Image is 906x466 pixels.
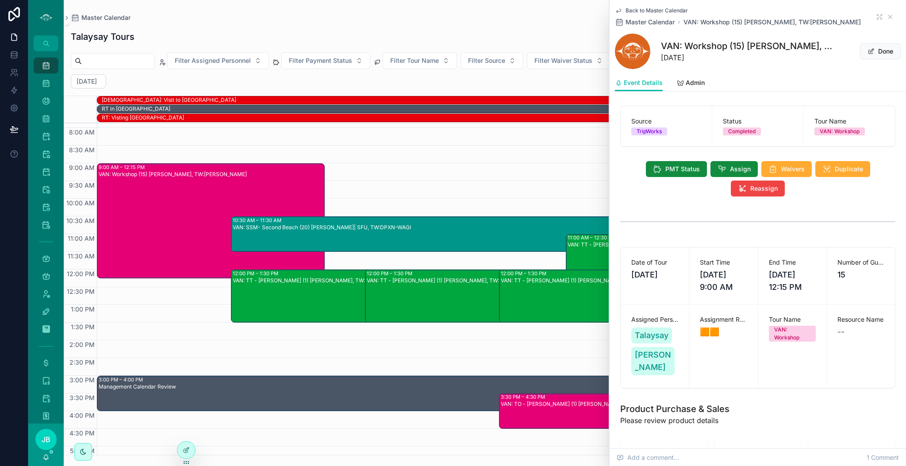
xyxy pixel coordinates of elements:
[367,270,592,277] div: 12:00 PM – 1:30 PM
[64,217,97,224] span: 10:30 AM
[367,277,592,284] div: VAN: TT - [PERSON_NAME] (1) [PERSON_NAME], TW:PZFW-XJKF
[774,326,810,342] div: VAN: Workshop
[700,326,747,338] span: 🟧🟧
[65,252,97,260] span: 11:30 AM
[815,161,870,177] button: Duplicate
[635,329,668,342] span: Talaysay
[67,412,97,419] span: 4:00 PM
[665,165,700,173] span: PMT Status
[501,393,900,401] div: 3:30 PM – 4:30 PM
[69,305,97,313] span: 1:00 PM
[365,270,592,322] div: 12:00 PM – 1:30 PMVAN: TT - [PERSON_NAME] (1) [PERSON_NAME], TW:PZFW-XJKF
[624,78,663,87] span: Event Details
[566,235,901,287] div: 11:00 AM – 12:30 PMVAN: TT - [PERSON_NAME] (17) [PERSON_NAME], TW:TABJ-XBTW
[700,315,747,324] span: Assignment Review
[289,56,352,65] span: Filter Payment Status
[631,258,678,267] span: Date of Tour
[837,315,884,324] span: Resource Name
[499,270,726,322] div: 12:00 PM – 1:30 PMVAN: TT - [PERSON_NAME] (1) [PERSON_NAME], TW:YPTD-GSZM
[837,269,884,281] span: 15
[167,52,269,69] button: Select Button
[97,376,780,411] div: 3:00 PM – 4:00 PMManagement Calendar Review
[750,184,778,193] span: Reassign
[615,75,663,92] a: Event Details
[814,117,884,126] span: Tour Name
[568,234,900,241] div: 11:00 AM – 12:30 PM
[102,114,896,122] div: RT: Visting England
[67,429,97,437] span: 4:30 PM
[631,117,701,126] span: Source
[67,358,97,366] span: 2:30 PM
[710,161,758,177] button: Assign
[175,56,251,65] span: Filter Assigned Personnel
[731,181,785,196] button: Reassign
[99,171,324,178] div: VAN: Workshop (15) [PERSON_NAME], TW:[PERSON_NAME]
[617,453,679,462] span: Add a comment...
[71,13,131,22] a: Master Calendar
[81,13,131,22] span: Master Calendar
[39,11,53,25] img: App logo
[820,127,860,135] div: VAN: Workshop
[67,376,97,384] span: 3:00 PM
[501,277,726,284] div: VAN: TT - [PERSON_NAME] (1) [PERSON_NAME], TW:YPTD-GSZM
[42,434,50,445] span: JB
[781,165,805,173] span: Waivers
[102,96,896,104] div: SHAE: Visit to Japan
[67,181,97,189] span: 9:30 AM
[723,117,793,126] span: Status
[683,18,861,27] a: VAN: Workshop (15) [PERSON_NAME], TW:[PERSON_NAME]
[390,56,439,65] span: Filter Tour Name
[637,127,662,135] div: TripWorks
[860,43,901,59] button: Done
[65,288,97,295] span: 12:30 PM
[499,394,901,428] div: 3:30 PM – 4:30 PMVAN: TO - [PERSON_NAME] (1) [PERSON_NAME], TW:RQSJ-USJP
[67,341,97,348] span: 2:00 PM
[646,161,707,177] button: PMT Status
[383,52,457,69] button: Select Button
[677,75,705,92] a: Admin
[233,217,800,224] div: 10:30 AM – 11:30 AM
[102,114,896,121] div: RT: Visting [GEOGRAPHIC_DATA]
[631,327,672,343] a: Talaysay
[461,52,523,69] button: Select Button
[527,52,610,69] button: Select Button
[102,105,896,112] div: RT in [GEOGRAPHIC_DATA]
[99,376,779,383] div: 3:00 PM – 4:00 PM
[631,269,678,281] span: [DATE]
[835,165,863,173] span: Duplicate
[501,401,900,408] div: VAN: TO - [PERSON_NAME] (1) [PERSON_NAME], TW:RQSJ-USJP
[661,52,834,63] span: [DATE]
[69,323,97,331] span: 1:30 PM
[700,269,747,293] span: [DATE] 9:00 AM
[233,224,800,231] div: VAN: SSM- Second Beach (20) [PERSON_NAME]| SFU, TW:DPXN-WAGI
[102,105,896,113] div: RT in UK
[65,235,97,242] span: 11:00 AM
[97,164,324,278] div: 9:00 AM – 12:15 PMVAN: Workshop (15) [PERSON_NAME], TW:[PERSON_NAME]
[837,258,884,267] span: Number of Guests
[233,270,458,277] div: 12:00 PM – 1:30 PM
[65,270,97,277] span: 12:00 PM
[761,161,812,177] button: Waivers
[631,347,675,375] a: [PERSON_NAME]
[67,394,97,401] span: 3:30 PM
[568,241,900,248] div: VAN: TT - [PERSON_NAME] (17) [PERSON_NAME], TW:TABJ-XBTW
[837,326,845,338] span: --
[64,199,97,207] span: 10:00 AM
[730,165,751,173] span: Assign
[626,18,675,27] span: Master Calendar
[501,270,726,277] div: 12:00 PM – 1:30 PM
[68,447,97,454] span: 5:00 PM
[77,77,97,86] h2: [DATE]
[769,315,816,324] span: Tour Name
[769,258,816,267] span: End Time
[67,128,97,136] span: 8:00 AM
[67,146,97,154] span: 8:30 AM
[728,127,756,135] div: Completed
[28,51,64,424] div: scrollable content
[233,277,458,284] div: VAN: TT - [PERSON_NAME] (1) [PERSON_NAME], TW:AKEE-HTDU
[231,270,458,322] div: 12:00 PM – 1:30 PMVAN: TT - [PERSON_NAME] (1) [PERSON_NAME], TW:AKEE-HTDU
[620,415,729,426] span: Please review product details
[769,269,816,293] span: [DATE] 12:15 PM
[661,40,834,52] h1: VAN: Workshop (15) [PERSON_NAME], TW:[PERSON_NAME]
